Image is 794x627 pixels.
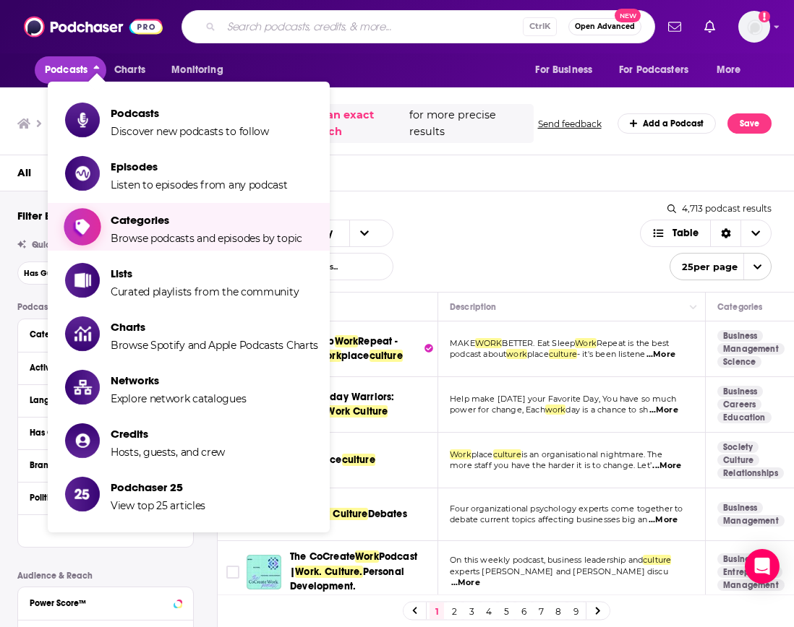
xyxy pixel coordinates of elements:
div: Description [450,298,496,316]
span: Quick Filters [32,240,80,250]
a: 1 [430,602,444,620]
span: Podchaser 25 [111,480,205,494]
span: culture [370,350,403,362]
span: Debates [368,508,407,520]
img: User Profile [738,11,770,43]
a: Culture [717,454,759,466]
a: Charts [105,56,154,84]
span: Toggle select row [226,566,239,579]
button: open menu [610,56,709,84]
span: place [527,349,549,359]
span: Explore network catalogues [111,392,246,405]
a: Entrepreneur [717,566,782,578]
span: Curated playlists from the community [111,285,299,298]
span: Hosts, guests, and crew [111,446,225,459]
span: Listen to episodes from any podcast [111,178,288,191]
span: The CoCreate [290,550,355,563]
button: Show More [18,514,193,547]
span: For Podcasters [619,60,688,80]
span: Discover new podcasts to follow [111,125,269,138]
span: power for change, Each [450,405,545,415]
a: Science [717,356,761,368]
div: 4,713 podcast results [667,203,772,214]
a: Add a Podcast [618,113,717,134]
span: Open Advanced [575,23,635,30]
span: For Business [535,60,592,80]
button: Send feedback [534,118,606,130]
a: 8 [551,602,565,620]
span: experts [PERSON_NAME] and [PERSON_NAME] discu [450,566,668,576]
button: Show profile menu [738,11,770,43]
div: Brand Safety & Suitability [30,460,169,470]
span: debate current topics affecting businesses big an [450,514,647,524]
h2: Filter By [17,209,57,222]
span: Credits [111,427,225,441]
a: 9 [568,602,583,620]
a: Relationships [717,467,784,479]
a: 2 [447,602,461,620]
div: Categories [717,298,762,316]
img: Podchaser - Follow, Share and Rate Podcasts [24,13,163,40]
a: Management [717,579,785,591]
button: open menu [525,56,610,84]
img: The CoCreate Work Podcast | Work. Culture. Personal Development. [247,555,281,589]
button: open menu [670,253,772,280]
span: Browse podcasts and episodes by topic [111,232,302,245]
span: Podcast | [290,550,417,577]
span: WORK [475,338,503,348]
span: day is a chance to sh [565,405,648,415]
a: Brand Safety & Suitability [30,456,182,474]
a: Education [717,412,772,423]
a: 4 [482,602,496,620]
span: ...More [652,460,681,472]
span: Categories [111,213,302,227]
button: Choose View [640,220,772,247]
span: Work [575,338,597,348]
a: Management [717,515,785,527]
button: Category [30,325,182,343]
span: Political Skew [30,493,85,503]
span: Podcasts [111,106,269,120]
div: Power Score™ [30,598,169,608]
span: Has Guests [24,269,66,277]
p: Podcast Details [17,302,194,312]
span: Personal Development. [290,566,404,592]
a: All [17,161,31,191]
span: work [545,405,566,415]
div: Language [30,395,172,405]
svg: Add a profile image [759,11,770,22]
button: Save [727,113,772,134]
span: more staff you have the harder it is to change. Let’ [450,460,652,470]
span: culture [493,449,521,459]
input: Search podcasts, credits, & more... [221,15,523,38]
span: ...More [646,349,675,360]
span: Work [450,449,471,459]
span: MAKE [450,338,475,348]
button: Language [30,391,182,409]
div: Has Guests [30,428,169,438]
a: Society [717,441,759,453]
a: Business [717,502,763,514]
button: open menu [161,56,242,84]
span: Help make [DATE] your Favorite Day, You have so much [450,394,676,404]
span: for more precise results [409,107,527,140]
div: Active Status [30,363,172,373]
button: Open AdvancedNew [568,18,641,35]
span: Browse Spotify and Apple Podcasts Charts [111,339,318,352]
a: Show notifications dropdown [662,14,687,39]
span: Work [355,550,379,563]
div: Search podcasts, credits, & more... [182,10,655,43]
span: culture [549,349,577,359]
span: place [471,449,493,459]
a: Business [717,330,763,342]
a: 6 [516,602,531,620]
button: Power Score™ [30,593,182,611]
span: culture [643,555,671,565]
button: Political SkewBeta [30,488,182,506]
span: Ctrl K [523,17,557,36]
span: ...More [451,577,480,589]
a: The CoCreateWorkPodcast |Work. Culture.Personal Development. [290,550,433,593]
button: close menu [35,56,106,84]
